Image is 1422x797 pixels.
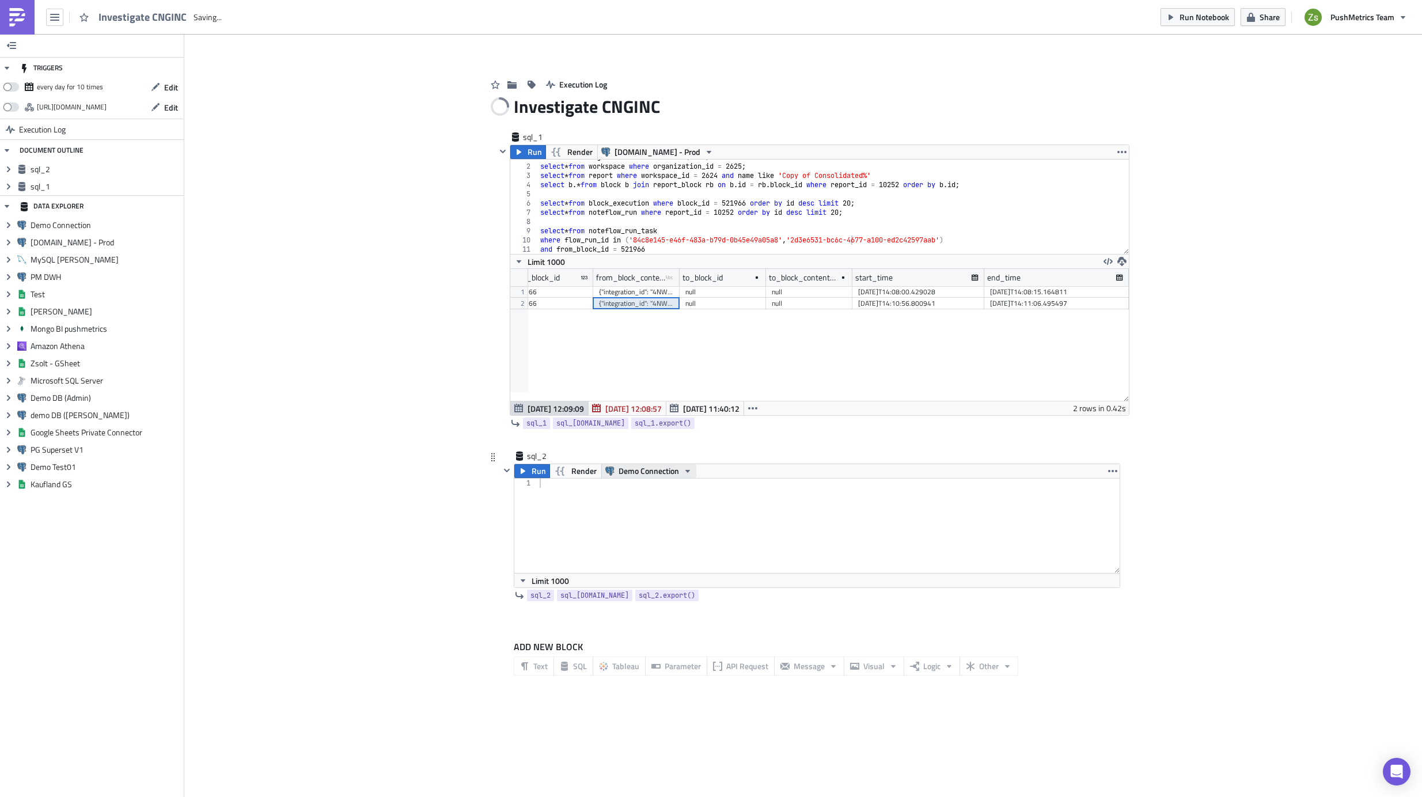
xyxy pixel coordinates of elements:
span: Run [532,464,546,478]
button: Text [514,656,554,675]
span: sql_[DOMAIN_NAME] [560,590,629,601]
span: Zsolt - GSheet [31,358,181,369]
span: sql_1 [31,181,181,192]
span: [DATE] 11:40:12 [683,403,740,415]
span: SQL [573,660,587,672]
div: DOCUMENT OUTLINE [20,140,84,161]
button: Run [514,464,550,478]
div: null [685,286,760,298]
button: Share [1241,8,1286,26]
button: Limit 1000 [510,255,569,268]
button: Run [510,145,546,159]
div: 6 [510,199,538,208]
span: Visual [863,660,885,672]
span: sql_1.export() [635,418,691,429]
div: 5 [510,189,538,199]
span: Investigate CNGINC [514,94,661,120]
button: Limit 1000 [514,574,573,587]
button: Render [549,464,602,478]
div: DATA EXPLORER [20,196,84,217]
button: Edit [145,98,184,116]
div: 11 [510,245,538,254]
div: 10 [510,236,538,245]
div: Open Intercom Messenger [1383,758,1410,785]
button: [DOMAIN_NAME] - Prod [597,145,718,159]
div: 521966 [513,298,587,309]
div: to_block_content_json [769,269,840,286]
button: PushMetrics Team [1298,5,1413,30]
span: [DATE] 12:08:57 [605,403,662,415]
div: 9 [510,226,538,236]
span: Render [571,464,597,478]
span: Google Sheets Private Connector [31,427,181,438]
a: sql_[DOMAIN_NAME] [557,590,632,601]
span: Share [1260,11,1280,23]
span: demo DB ([PERSON_NAME]) [31,410,181,420]
button: Other [960,656,1018,675]
span: Demo Connection [31,220,181,230]
span: Run [528,145,542,159]
div: 2 rows in 0.42s [1073,401,1126,415]
div: 4 [510,180,538,189]
span: Test [31,289,181,299]
span: Logic [923,660,941,672]
button: Render [545,145,598,159]
button: API Request [707,656,775,675]
span: [PERSON_NAME] [31,306,181,317]
div: [DATE]T14:08:00.429028 [858,286,979,298]
div: TRIGGERS [20,58,63,78]
label: ADD NEW BLOCK [514,640,1120,654]
button: Hide content [496,145,510,158]
span: API Request [726,660,768,672]
div: 7 [510,208,538,217]
img: PushMetrics [8,8,26,26]
div: 1 [514,479,538,488]
div: 8 [510,217,538,226]
span: Investigate CNGINC [98,10,188,25]
span: Text [533,660,548,672]
button: Hide content [500,464,514,477]
div: {"integration_id": "4NWDva26zw", "workbook_id": "faa27fde-fc5b-4789-8fc7-ba43b3f90473", "view_id"... [599,286,674,298]
span: [DOMAIN_NAME] - Prod [31,237,181,248]
div: from_block_id [510,269,560,286]
span: [DATE] 12:09:09 [528,403,584,415]
span: Limit 1000 [528,256,565,268]
button: Logic [904,656,960,675]
button: Execution Log [540,75,613,93]
span: sql_[DOMAIN_NAME] [556,418,625,429]
div: start_time [855,269,893,286]
button: Run Notebook [1161,8,1235,26]
span: [DOMAIN_NAME] - Prod [615,145,700,159]
span: Kaufland GS [31,479,181,489]
button: SQL [553,656,593,675]
span: Demo DB (Admin) [31,393,181,403]
span: Message [794,660,825,672]
div: null [772,298,847,309]
span: sql_2 [527,450,573,462]
span: MySQL [PERSON_NAME] [31,255,181,265]
button: Parameter [645,656,707,675]
a: sql_1.export() [631,418,695,429]
button: [DATE] 12:09:09 [510,401,589,415]
div: null [772,286,847,298]
span: sql_2.export() [639,590,695,601]
span: Mongo BI pushmetrics [31,324,181,334]
a: sql_[DOMAIN_NAME] [553,418,628,429]
a: sql_2 [527,590,554,601]
div: every day for 10 times [37,78,103,96]
div: https://pushmetrics.io/api/v1/report/75rQgxwlZ4/webhook?token=34bc62636e5846b3ad3f14158fa05be1 [37,98,107,116]
div: to_block_id [682,269,723,286]
span: Saving... [194,12,222,22]
div: [DATE]T14:11:06.495497 [990,298,1123,309]
button: [DATE] 12:08:57 [588,401,666,415]
span: PM DWH [31,272,181,282]
span: Demo Test01 [31,462,181,472]
span: Parameter [665,660,701,672]
span: Other [979,660,999,672]
span: Limit 1000 [532,575,569,587]
span: Tableau [612,660,639,672]
span: sql_1 [523,131,569,143]
span: Microsoft SQL Server [31,375,181,386]
button: Demo Connection [601,464,696,478]
span: sql_2 [31,164,181,174]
